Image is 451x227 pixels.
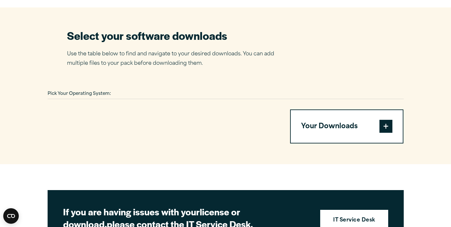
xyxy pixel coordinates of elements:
strong: IT Service Desk [333,216,375,225]
button: Your Downloads [291,110,403,143]
span: Pick Your Operating System: [48,92,111,96]
h2: Select your software downloads [67,28,284,43]
p: Use the table below to find and navigate to your desired downloads. You can add multiple files to... [67,50,284,68]
button: Open CMP widget [3,208,19,224]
